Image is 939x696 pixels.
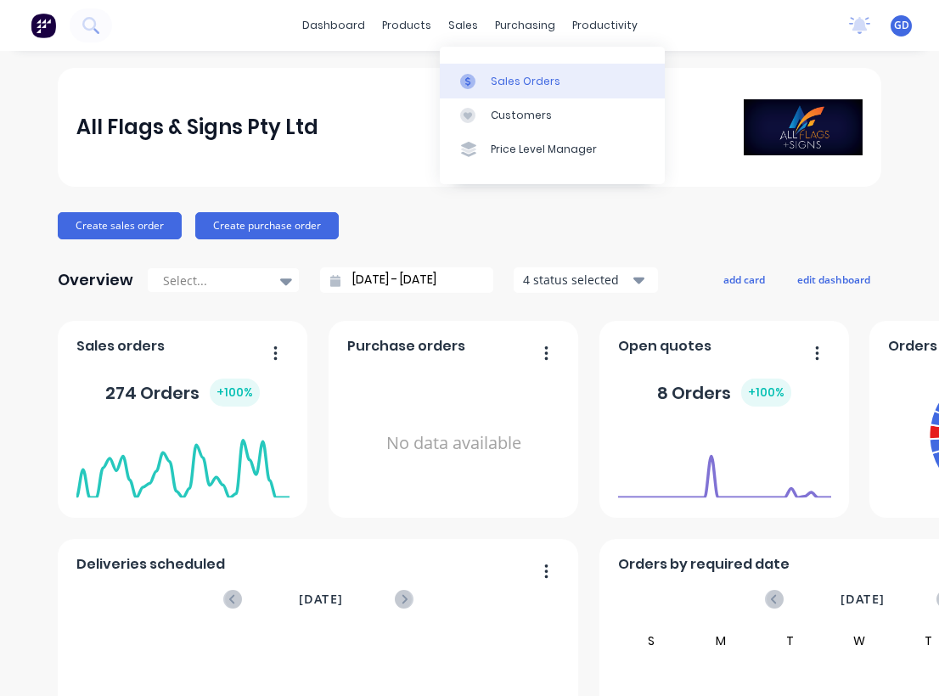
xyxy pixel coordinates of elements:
div: Sales Orders [491,74,560,89]
div: M [686,631,756,651]
button: 4 status selected [514,267,658,293]
div: productivity [564,13,646,38]
div: + 100 % [741,379,791,407]
div: sales [440,13,486,38]
div: W [824,631,894,651]
span: [DATE] [299,590,343,609]
div: Price Level Manager [491,142,597,157]
div: Overview [58,263,133,297]
span: Open quotes [618,336,711,356]
div: products [374,13,440,38]
div: purchasing [486,13,564,38]
a: Sales Orders [440,64,665,98]
div: 4 status selected [523,271,630,289]
div: Customers [491,108,552,123]
a: Customers [440,98,665,132]
span: GD [894,18,909,33]
div: + 100 % [210,379,260,407]
img: Factory [31,13,56,38]
a: Price Level Manager [440,132,665,166]
img: All Flags & Signs Pty Ltd [744,99,863,155]
span: Sales orders [76,336,165,356]
div: 8 Orders [657,379,791,407]
div: 274 Orders [105,379,260,407]
div: No data available [347,363,560,524]
button: add card [712,268,776,290]
button: edit dashboard [786,268,881,290]
a: dashboard [294,13,374,38]
button: Create purchase order [195,212,339,239]
div: S [617,631,687,651]
div: T [756,631,825,651]
span: [DATE] [841,590,885,609]
div: All Flags & Signs Pty Ltd [76,110,318,144]
button: Create sales order [58,212,182,239]
span: Purchase orders [347,336,465,356]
